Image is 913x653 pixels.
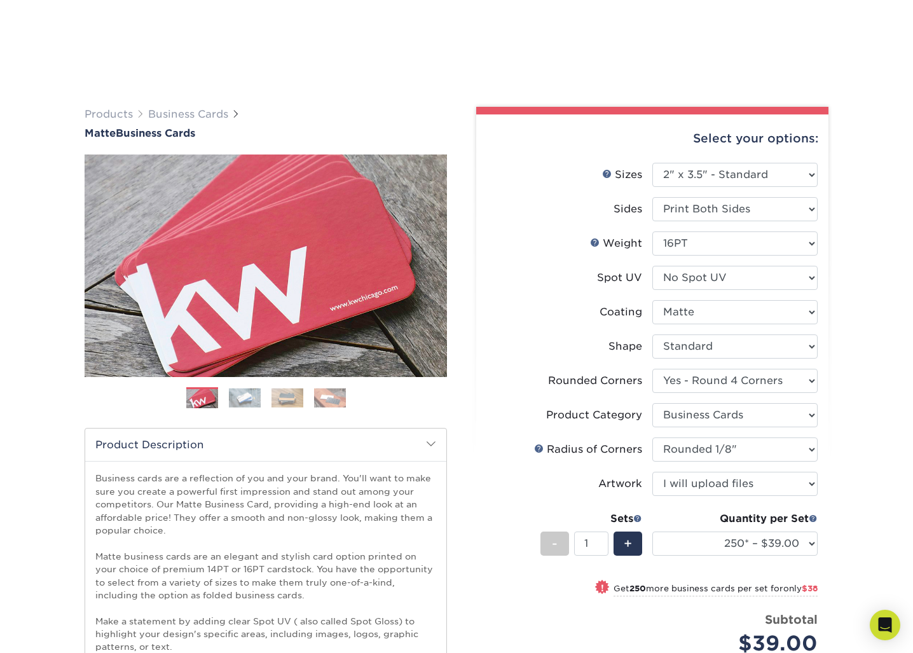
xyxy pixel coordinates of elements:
[608,339,642,354] div: Shape
[85,127,116,139] span: Matte
[590,236,642,251] div: Weight
[85,127,447,139] a: MatteBusiness Cards
[602,167,642,182] div: Sizes
[652,511,818,526] div: Quantity per Set
[598,476,642,491] div: Artwork
[486,114,818,163] div: Select your options:
[85,127,447,139] h1: Business Cards
[783,584,818,593] span: only
[614,584,818,596] small: Get more business cards per set for
[85,85,447,447] img: Matte 01
[546,408,642,423] div: Product Category
[3,614,108,649] iframe: Google Customer Reviews
[534,442,642,457] div: Radius of Corners
[765,612,818,626] strong: Subtotal
[597,270,642,285] div: Spot UV
[540,511,642,526] div: Sets
[629,584,646,593] strong: 250
[95,472,436,653] p: Business cards are a reflection of you and your brand. You'll want to make sure you create a powe...
[85,429,446,461] h2: Product Description
[614,202,642,217] div: Sides
[624,534,632,553] span: +
[552,534,558,553] span: -
[148,108,228,120] a: Business Cards
[229,388,261,408] img: Business Cards 02
[802,584,818,593] span: $38
[186,383,218,415] img: Business Cards 01
[85,108,133,120] a: Products
[600,305,642,320] div: Coating
[548,373,642,388] div: Rounded Corners
[601,581,604,595] span: !
[314,388,346,408] img: Business Cards 04
[271,388,303,408] img: Business Cards 03
[870,610,900,640] div: Open Intercom Messenger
